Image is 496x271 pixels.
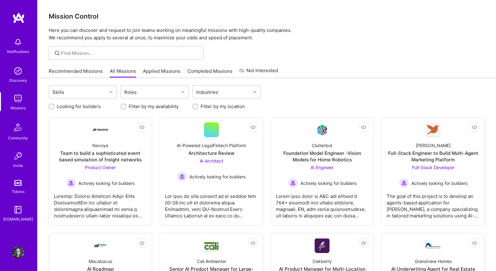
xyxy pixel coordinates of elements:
[288,178,298,188] img: Actively looking for builders
[239,67,278,78] a: Not Interested
[61,50,199,56] input: Find Mission...
[311,165,334,170] span: AI Engineer
[110,68,136,78] a: All Missions
[361,241,366,246] i: icon EyeClosed
[12,36,24,48] img: bell
[411,180,467,186] span: Actively looking for builders
[12,12,25,24] img: logo
[177,172,187,181] img: Actively looking for builders
[472,125,477,130] i: icon EyeClosed
[204,239,219,252] img: Company Logo
[3,216,33,222] div: [DOMAIN_NAME]
[312,258,332,264] div: Oakberry
[49,68,103,78] a: Recommended Missions
[300,180,356,186] span: Actively looking for builders
[93,129,108,131] img: Company Logo
[189,173,246,180] span: Actively looking for builders
[276,188,369,219] div: Lorem ipsu dolor si A&C adi elitsed d 764+ eiusmodt inci utlabo etdolore, magnaali, EN, adm venia...
[9,77,27,84] div: Discovery
[361,125,366,130] i: icon EyeClosed
[11,120,25,135] img: Community
[49,27,485,42] p: Here you can discover and request to join teams working on meaningful missions with high-quality ...
[12,246,24,259] img: User Avatar
[188,68,232,78] a: Completed Missions
[12,92,24,105] img: teamwork
[165,188,258,219] div: Lor ipsu do sita consect ad el seddoe tem 00-28 inc utl et dolorema aliqua. Enimadmin, veni QU-No...
[12,150,24,162] img: Invite
[472,241,477,246] i: icon EyeClosed
[165,122,258,220] a: AI-Powered LegalFintech PlatformArchitecture ReviewAI Architect Actively looking for buildersActi...
[89,258,112,264] div: Macabacus
[11,105,26,111] div: Missions
[200,158,223,164] span: AI Architect
[49,12,485,20] h3: Mission Control
[188,150,234,156] div: Architecture Review
[54,50,61,57] i: icon SearchGrey
[315,238,330,253] img: Company Logo
[8,135,28,141] div: Community
[387,188,480,219] div: The goal of this project is to develop an agents-based application for [PERSON_NAME], a company s...
[66,178,76,188] img: Actively looking for builders
[426,123,441,137] img: Company Logo
[10,246,26,259] a: User Avatar
[92,142,108,149] div: Nevoya
[54,188,147,219] div: Loremip: Dolorsi Ametcon Adipi-Elits DoeiusmodtEm inc utlabor et doloremagna aliquaenimad mi veni...
[12,203,24,216] img: guide book
[426,243,441,248] img: Company Logo
[201,103,245,110] label: Filter by my location
[129,103,179,110] label: Filter by my availability
[312,142,332,149] div: Clutterbot
[123,88,138,97] div: Roles
[415,258,452,264] div: Grandview Homes
[12,65,24,77] img: discovery
[139,125,144,130] i: icon EyeClosed
[109,90,113,94] i: icon Chevron
[197,258,226,264] div: Cali Ambiental
[250,241,255,246] i: icon EyeClosed
[276,122,369,220] a: Company LogoClutterbotFoundation Model Engineer -Vision Models for Home RoboticsAI Engineer Activ...
[387,122,480,220] a: Company Logo[PERSON_NAME]Full-Stack Engineer to Build Multi-Agent Marketing PlatformFull-Stack De...
[93,238,108,253] img: Company Logo
[177,142,246,149] div: AI-Powered LegalFintech Platform
[51,88,66,97] div: Skills
[276,150,369,163] div: Foundation Model Engineer -Vision Models for Home Robotics
[399,178,409,188] img: Actively looking for builders
[139,241,144,246] i: icon EyeClosed
[195,88,220,97] div: Industries
[85,165,116,170] span: Product Owner
[416,142,451,149] div: [PERSON_NAME]
[12,188,24,195] div: Tokens
[54,122,147,220] a: Company LogoNevoyaTeam to build a sophisticated event based simulation of freight networksProduct...
[54,150,147,163] div: Team to build a sophisticated event based simulation of freight networks
[14,180,22,186] img: tokens
[7,48,29,55] div: Notifications
[253,90,256,94] i: icon Chevron
[13,162,23,169] div: Invite
[181,90,184,94] i: icon Chevron
[387,150,480,163] div: Full-Stack Engineer to Build Multi-Agent Marketing Platform
[143,68,180,78] a: Applied Missions
[57,103,101,110] label: Looking for builders
[412,165,454,170] span: Full-Stack Developer
[315,123,330,137] img: Company Logo
[250,125,255,130] i: icon EyeClosed
[78,180,135,186] span: Actively looking for builders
